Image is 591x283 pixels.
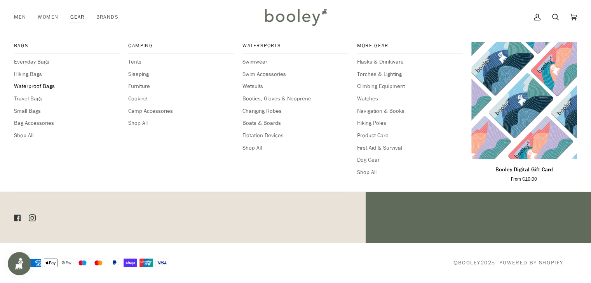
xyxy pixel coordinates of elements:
a: Furniture [128,82,234,91]
a: Climbing Equipment [357,82,462,91]
a: First Aid & Survival [357,144,462,152]
a: Torches & Lighting [357,70,462,79]
a: Travel Bags [14,95,120,103]
a: Tents [128,58,234,66]
span: Camping [128,42,234,50]
span: Men [14,13,26,21]
product-grid-item-variant: €10.00 [471,42,577,159]
span: Brands [96,13,119,21]
a: Dog Gear [357,156,462,164]
a: Sleeping [128,70,234,79]
span: More Gear [357,42,462,50]
a: Everyday Bags [14,58,120,66]
span: Bags [14,42,120,50]
a: Shop All [357,168,462,177]
a: Watches [357,95,462,103]
a: Small Bags [14,107,120,116]
a: Camp Accessories [128,107,234,116]
a: Hiking Bags [14,70,120,79]
a: Changing Robes [242,107,348,116]
iframe: Button to open loyalty program pop-up [8,252,31,275]
a: Navigation & Books [357,107,462,116]
a: Powered by Shopify [499,259,563,266]
a: Booley [458,259,480,266]
a: Watersports [242,42,348,54]
a: Cooking [128,95,234,103]
a: Booties, Gloves & Neoprene [242,95,348,103]
a: Flotation Devices [242,131,348,140]
a: Shop All [128,119,234,128]
a: Bags [14,42,120,54]
span: Watersports [242,42,348,50]
a: Waterproof Bags [14,82,120,91]
a: Bag Accessories [14,119,120,128]
span: © 2025 [453,259,495,267]
a: Swimwear [242,58,348,66]
a: Shop All [14,131,120,140]
a: Camping [128,42,234,54]
p: Booley Digital Gift Card [495,166,553,174]
a: Booley Digital Gift Card [471,42,577,159]
product-grid-item: Booley Digital Gift Card [471,42,577,183]
a: Flasks & Drinkware [357,58,462,66]
a: Wetsuits [242,82,348,91]
img: Booley [262,6,329,28]
a: More Gear [357,42,462,54]
a: Hiking Poles [357,119,462,128]
span: From €10.00 [511,176,537,183]
a: Boats & Boards [242,119,348,128]
a: Booley Digital Gift Card [471,162,577,183]
span: Women [38,13,58,21]
a: Swim Accessories [242,70,348,79]
a: Shop All [242,144,348,152]
a: Product Care [357,131,462,140]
